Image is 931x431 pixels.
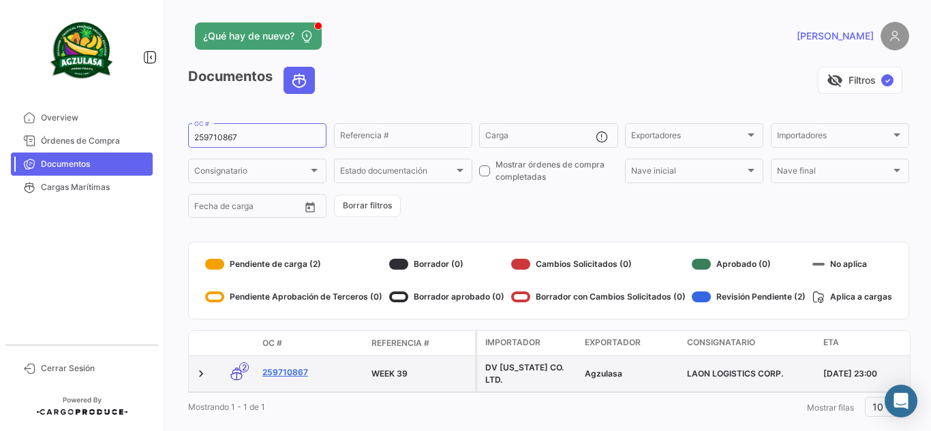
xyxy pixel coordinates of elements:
[239,362,249,372] span: 2
[389,253,504,275] div: Borrador (0)
[300,197,320,217] button: Open calendar
[205,286,382,308] div: Pendiente Aprobación de Terceros (0)
[631,133,745,142] span: Exportadores
[194,204,219,213] input: Desde
[818,331,920,355] datatable-header-cell: ETA
[812,286,892,308] div: Aplica a cargas
[807,402,854,413] span: Mostrar filas
[777,168,891,178] span: Nave final
[262,337,282,349] span: OC #
[334,195,401,217] button: Borrar filtros
[11,129,153,153] a: Órdenes de Compra
[366,332,475,355] datatable-header-cell: Referencia #
[511,286,686,308] div: Borrador con Cambios Solicitados (0)
[257,332,366,355] datatable-header-cell: OC #
[585,368,676,380] div: Agzulasa
[495,159,617,183] span: Mostrar órdenes de compra completadas
[188,402,265,412] span: Mostrando 1 - 1 de 1
[579,331,682,355] datatable-header-cell: Exportador
[631,168,745,178] span: Nave inicial
[692,286,806,308] div: Revisión Pendiente (2)
[885,385,917,417] div: Abrir Intercom Messenger
[41,135,147,147] span: Órdenes de Compra
[262,366,361,379] a: 259710867
[340,168,454,178] span: Estado documentación
[194,168,308,178] span: Consignatario
[11,176,153,199] a: Cargas Marítimas
[511,253,686,275] div: Cambios Solicitados (0)
[687,336,755,349] span: Consignatario
[228,204,279,213] input: Hasta
[485,336,540,349] span: Importador
[194,367,208,381] a: Expand/Collapse Row
[687,368,783,379] span: LAON LOGISTICS CORP.
[11,106,153,129] a: Overview
[881,22,909,50] img: placeholder-user.png
[389,286,504,308] div: Borrador aprobado (0)
[812,253,892,275] div: No aplica
[41,158,147,170] span: Documentos
[881,74,894,86] span: ✓
[371,368,470,380] div: WEEK 39
[872,401,883,413] span: 10
[195,22,322,50] button: ¿Qué hay de nuevo?
[585,336,641,349] span: Exportador
[205,253,382,275] div: Pendiente de carga (2)
[692,253,806,275] div: Aprobado (0)
[284,67,314,93] button: Ocean
[777,133,891,142] span: Importadores
[827,72,843,89] span: visibility_off
[11,153,153,176] a: Documentos
[823,336,839,349] span: ETA
[682,331,818,355] datatable-header-cell: Consignatario
[41,181,147,193] span: Cargas Marítimas
[371,337,429,349] span: Referencia #
[216,338,257,349] datatable-header-cell: Modo de Transporte
[477,331,579,355] datatable-header-cell: Importador
[797,29,874,43] span: [PERSON_NAME]
[823,368,915,380] div: [DATE] 23:00
[818,67,902,94] button: visibility_offFiltros✓
[203,29,294,43] span: ¿Qué hay de nuevo?
[41,112,147,124] span: Overview
[188,67,319,94] h3: Documentos
[41,362,147,374] span: Cerrar Sesión
[485,362,574,386] div: DV [US_STATE] CO. LTD.
[48,16,116,84] img: agzulasa-logo.png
